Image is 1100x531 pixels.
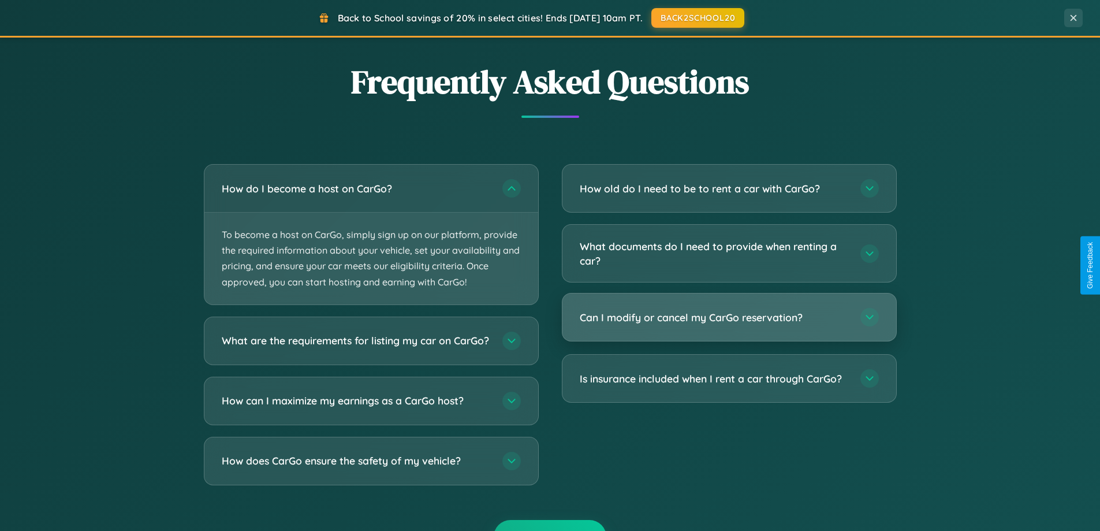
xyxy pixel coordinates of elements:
h3: How do I become a host on CarGo? [222,181,491,196]
h3: What are the requirements for listing my car on CarGo? [222,333,491,348]
button: BACK2SCHOOL20 [651,8,744,28]
div: Give Feedback [1086,242,1094,289]
h3: How old do I need to be to rent a car with CarGo? [580,181,849,196]
h3: Is insurance included when I rent a car through CarGo? [580,372,849,386]
h3: What documents do I need to provide when renting a car? [580,239,849,268]
h3: Can I modify or cancel my CarGo reservation? [580,310,849,325]
h3: How can I maximize my earnings as a CarGo host? [222,393,491,408]
p: To become a host on CarGo, simply sign up on our platform, provide the required information about... [204,213,538,305]
h3: How does CarGo ensure the safety of my vehicle? [222,454,491,468]
span: Back to School savings of 20% in select cities! Ends [DATE] 10am PT. [338,12,643,24]
h2: Frequently Asked Questions [204,60,897,104]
